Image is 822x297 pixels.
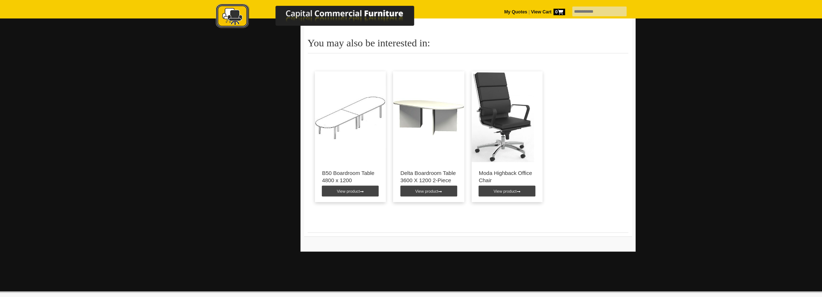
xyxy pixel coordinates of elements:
span: 0 [553,9,565,15]
strong: View Cart [531,9,565,14]
h2: You may also be interested in: [308,38,628,53]
img: Moda Highback Office Chair [472,71,534,162]
p: Moda Highback Office Chair [479,169,536,184]
a: My Quotes [504,9,527,14]
a: View Cart0 [530,9,565,14]
p: B50 Boardroom Table 4800 x 1200 [322,169,379,184]
img: Capital Commercial Furniture Logo [196,4,449,30]
a: Capital Commercial Furniture Logo [196,4,449,32]
a: View product [479,185,535,196]
a: View product [322,185,379,196]
a: View product [400,185,457,196]
img: B50 Boardroom Table 4800 x 1200 [315,71,386,162]
img: Delta Boardroom Table 3600 X 1200 2-Piece [393,71,464,162]
p: Delta Boardroom Table 3600 X 1200 2-Piece [400,169,457,184]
